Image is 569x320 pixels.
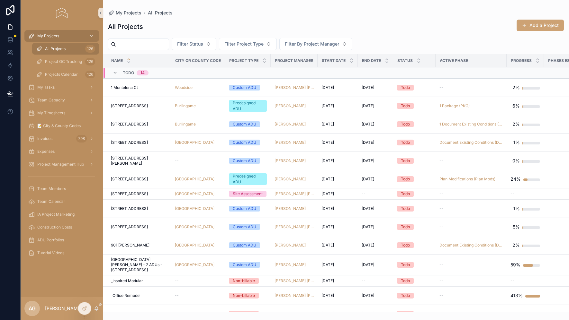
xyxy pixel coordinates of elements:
a: [DATE] [321,177,354,182]
a: 📝 City & County Codes [24,120,99,132]
span: Todo [123,70,134,75]
a: [DATE] [321,103,354,108]
a: Custom ADU [229,85,267,91]
a: [GEOGRAPHIC_DATA] [175,262,214,267]
span: [DATE] [321,140,334,145]
a: [PERSON_NAME] [275,122,306,127]
span: [DATE] [321,278,334,283]
span: -- [510,191,514,196]
span: My Projects [116,10,141,16]
a: [PERSON_NAME] [275,122,314,127]
a: 2% [510,239,540,252]
a: -- [439,262,503,267]
a: [DATE] [321,243,354,248]
span: Expenses [37,149,55,154]
div: 798 [76,135,87,143]
a: [STREET_ADDRESS] [111,140,167,145]
span: -- [439,191,443,196]
a: 0% [510,154,540,167]
a: Document Existing Conditions (DEC) [439,243,503,248]
a: [PERSON_NAME] [PERSON_NAME] [275,191,314,196]
a: [PERSON_NAME] [PERSON_NAME] [275,224,314,229]
span: [STREET_ADDRESS] [111,103,148,108]
a: -- [362,278,389,283]
a: -- [362,191,389,196]
span: [DATE] [362,262,374,267]
div: 0% [512,154,520,167]
a: Custom ADU [229,158,267,164]
img: App logo [56,8,67,18]
a: [PERSON_NAME] [275,177,306,182]
div: Todo [401,158,410,164]
span: Construction Costs [37,225,72,230]
a: [PERSON_NAME] [275,243,314,248]
a: [GEOGRAPHIC_DATA] [175,243,221,248]
a: Todo [397,262,432,268]
a: -- [175,158,221,163]
span: -- [439,158,443,163]
span: Team Members [37,186,66,191]
span: My Projects [37,33,59,39]
div: Custom ADU [233,242,256,248]
a: [PERSON_NAME] [PERSON_NAME] [275,278,314,283]
span: [PERSON_NAME] [275,243,306,248]
a: [PERSON_NAME] [275,262,306,267]
a: Custom ADU [229,206,267,212]
span: [DATE] [362,85,374,90]
a: [DATE] [362,140,389,145]
div: Custom ADU [233,140,256,145]
span: Burlingame [175,103,196,108]
span: [STREET_ADDRESS] [111,122,148,127]
span: Filter Status [177,41,203,47]
span: [GEOGRAPHIC_DATA] [175,177,214,182]
a: [DATE] [321,140,354,145]
div: Todo [401,140,410,145]
a: Todo [397,206,432,212]
a: My Projects [108,10,141,16]
div: 2% [512,118,520,131]
a: Team Capacity [24,94,99,106]
a: [PERSON_NAME] [275,158,314,163]
a: Project GC Tracking126 [32,56,99,67]
span: All Projects [148,10,173,16]
div: 1% [513,136,520,149]
span: 1 Document Existing Conditions (DEC) [439,122,503,127]
a: -- [439,85,503,90]
span: ADU Portfolios [37,238,64,243]
span: 📝 City & County Codes [37,123,81,128]
a: Woodside [175,85,193,90]
span: All Projects [45,46,66,51]
span: -- [439,224,443,229]
a: -- [439,278,503,283]
a: 1% [510,136,540,149]
a: [DATE] [321,191,354,196]
a: 2% [510,81,540,94]
span: [DATE] [321,206,334,211]
span: My Tasks [37,85,55,90]
div: 126 [85,71,95,78]
a: Non-billable [229,278,267,284]
a: Custom ADU [229,262,267,268]
span: [STREET_ADDRESS] [111,140,148,145]
a: [STREET_ADDRESS] [111,206,167,211]
a: [GEOGRAPHIC_DATA] [175,140,214,145]
span: [STREET_ADDRESS][PERSON_NAME] [111,156,167,166]
div: Todo [401,262,410,268]
a: Custom ADU [229,140,267,145]
span: [DATE] [321,191,334,196]
a: 24% [510,173,540,186]
div: Site Assessment [233,191,263,197]
span: [DATE] [362,243,374,248]
span: [DATE] [321,103,334,108]
a: [PERSON_NAME] [275,206,306,211]
span: [DATE] [362,140,374,145]
span: -- [439,85,443,90]
a: [DATE] [362,158,389,163]
span: Projects Calendar [45,72,78,77]
a: [PERSON_NAME] [275,177,314,182]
